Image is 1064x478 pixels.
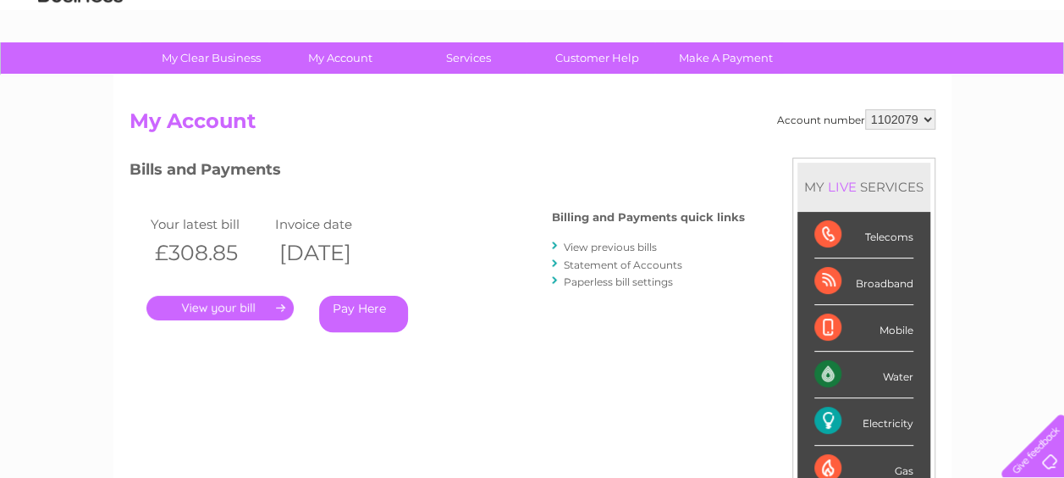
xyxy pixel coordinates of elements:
th: £308.85 [146,236,272,270]
a: Services [399,42,538,74]
a: Statement of Accounts [564,258,682,271]
div: Account number [777,109,935,130]
a: 0333 014 3131 [745,8,862,30]
a: . [146,296,294,320]
th: [DATE] [271,236,396,270]
a: Blog [917,72,941,85]
div: Mobile [814,305,913,352]
h2: My Account [130,109,935,142]
div: MY SERVICES [797,163,930,211]
h3: Bills and Payments [130,158,745,187]
div: Broadband [814,258,913,305]
div: LIVE [824,179,860,195]
div: Clear Business is a trading name of Verastar Limited (registered in [GEOGRAPHIC_DATA] No. 3667643... [133,9,933,82]
a: My Account [270,42,410,74]
a: Log out [1008,72,1048,85]
a: Telecoms [856,72,907,85]
td: Invoice date [271,213,396,236]
a: Contact [951,72,993,85]
a: Water [766,72,798,85]
div: Water [814,352,913,398]
a: Customer Help [527,42,667,74]
div: Electricity [814,398,913,445]
div: Telecoms [814,212,913,258]
a: Energy [808,72,846,85]
a: Pay Here [319,296,408,332]
img: logo.png [37,44,124,96]
a: Make A Payment [656,42,796,74]
a: My Clear Business [141,42,281,74]
h4: Billing and Payments quick links [552,211,745,224]
a: Paperless bill settings [564,275,673,288]
a: View previous bills [564,241,657,253]
td: Your latest bill [146,213,272,236]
